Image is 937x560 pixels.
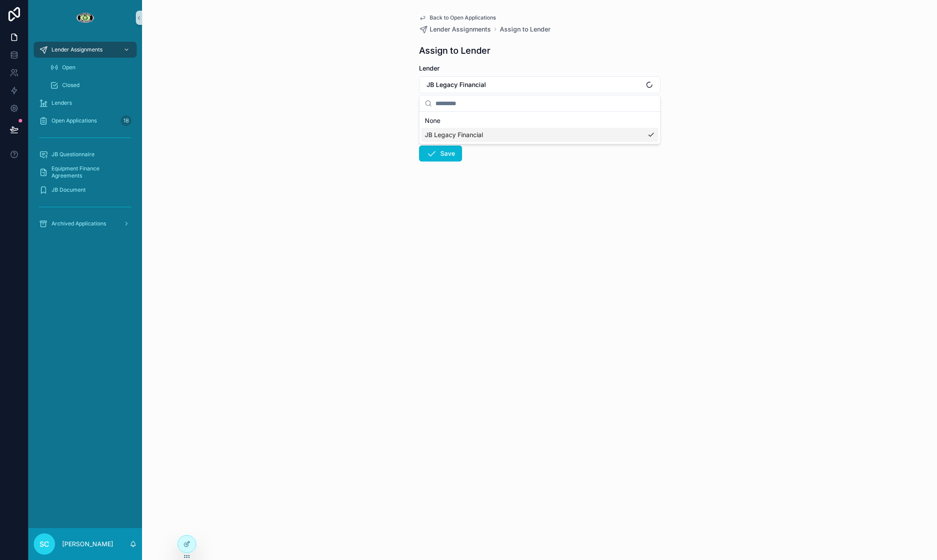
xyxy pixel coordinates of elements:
[62,64,75,71] span: Open
[34,42,137,58] a: Lender Assignments
[28,35,142,243] div: scrollable content
[419,44,490,57] h1: Assign to Lender
[419,76,660,93] button: Select Button
[34,182,137,198] a: JB Document
[51,151,95,158] span: JB Questionnaire
[44,77,137,93] a: Closed
[419,112,660,144] div: Suggestions
[51,220,106,227] span: Archived Applications
[34,113,137,129] a: Open Applications18
[419,25,491,34] a: Lender Assignments
[62,82,79,89] span: Closed
[430,14,496,21] span: Back to Open Applications
[62,540,113,548] p: [PERSON_NAME]
[44,59,137,75] a: Open
[419,14,496,21] a: Back to Open Applications
[419,146,462,162] button: Save
[51,46,103,53] span: Lender Assignments
[500,25,550,34] a: Assign to Lender
[430,25,491,34] span: Lender Assignments
[419,64,439,72] span: Lender
[40,539,49,549] span: SC
[34,216,137,232] a: Archived Applications
[34,164,137,180] a: Equipment Finance Agreements
[51,117,97,124] span: Open Applications
[51,99,72,106] span: Lenders
[34,95,137,111] a: Lenders
[51,186,86,193] span: JB Document
[425,130,483,139] span: JB Legacy Financial
[34,146,137,162] a: JB Questionnaire
[51,165,128,179] span: Equipment Finance Agreements
[76,11,94,25] img: App logo
[427,80,486,89] span: JB Legacy Financial
[121,115,131,126] div: 18
[421,114,658,128] div: None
